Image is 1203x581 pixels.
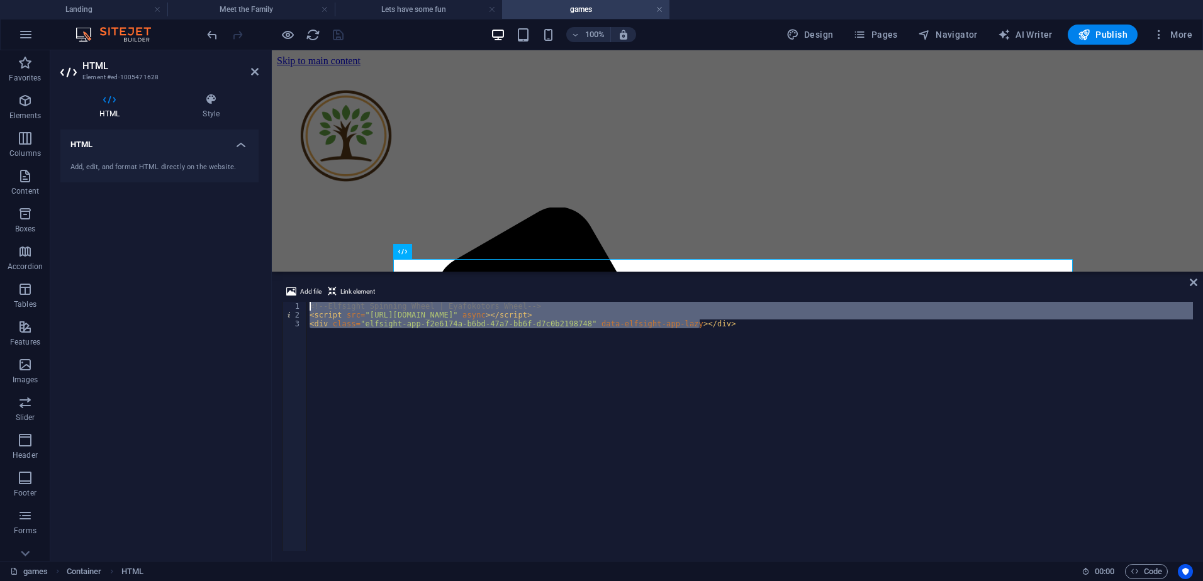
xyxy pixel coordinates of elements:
[585,27,605,42] h6: 100%
[781,25,839,45] div: Design (Ctrl+Alt+Y)
[786,28,834,41] span: Design
[60,93,164,119] h4: HTML
[1153,28,1192,41] span: More
[306,28,320,42] i: Reload page
[284,284,323,299] button: Add file
[340,284,375,299] span: Link element
[853,28,897,41] span: Pages
[72,27,167,42] img: Editor Logo
[1068,25,1138,45] button: Publish
[1178,564,1193,579] button: Usercentrics
[15,224,36,234] p: Boxes
[67,564,143,579] nav: breadcrumb
[998,28,1053,41] span: AI Writer
[10,564,48,579] a: Click to cancel selection. Double-click to open Pages
[1082,564,1115,579] h6: Session time
[9,148,41,158] p: Columns
[11,186,39,196] p: Content
[205,28,220,42] i: Undo: Change HTML (Ctrl+Z)
[918,28,978,41] span: Navigator
[82,60,259,72] h2: HTML
[848,25,902,45] button: Pages
[1078,28,1127,41] span: Publish
[14,299,36,309] p: Tables
[14,526,36,536] p: Forms
[164,93,259,119] h4: Style
[167,3,335,16] h4: Meet the Family
[82,72,233,83] h3: Element #ed-1005471628
[618,29,629,40] i: On resize automatically adjust zoom level to fit chosen device.
[283,311,308,319] div: 2
[502,3,669,16] h4: games
[9,111,42,121] p: Elements
[121,564,143,579] span: Click to select. Double-click to edit
[283,302,308,311] div: 1
[305,27,320,42] button: reload
[326,284,377,299] button: Link element
[1125,564,1168,579] button: Code
[1104,567,1105,576] span: :
[335,3,502,16] h4: Lets have some fun
[16,412,35,423] p: Slider
[9,73,41,83] p: Favorites
[913,25,983,45] button: Navigator
[300,284,322,299] span: Add file
[204,27,220,42] button: undo
[1095,564,1114,579] span: 00 00
[781,25,839,45] button: Design
[993,25,1058,45] button: AI Writer
[14,488,36,498] p: Footer
[8,262,43,272] p: Accordion
[283,319,308,328] div: 3
[70,162,249,173] div: Add, edit, and format HTML directly on the website.
[13,450,38,460] p: Header
[1148,25,1197,45] button: More
[566,27,611,42] button: 100%
[5,5,89,16] a: Skip to main content
[10,337,40,347] p: Features
[67,564,102,579] span: Click to select. Double-click to edit
[60,130,259,152] h4: HTML
[1131,564,1162,579] span: Code
[13,375,38,385] p: Images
